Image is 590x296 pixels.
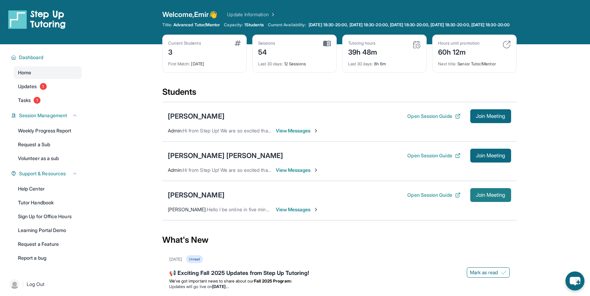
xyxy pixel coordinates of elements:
div: What's New [162,225,517,255]
span: Dashboard [19,54,44,61]
div: [PERSON_NAME] [168,190,225,200]
div: [PERSON_NAME] [PERSON_NAME] [168,151,283,160]
a: Report a bug [14,252,82,264]
button: Session Management [16,112,78,119]
div: [DATE] [168,57,241,67]
button: Open Session Guide [407,113,460,120]
img: logo [8,10,66,29]
span: View Messages [276,206,319,213]
span: Current Availability: [268,22,306,28]
button: Dashboard [16,54,78,61]
span: Last 30 days : [258,61,283,66]
div: Students [162,86,517,102]
span: Capacity: [224,22,243,28]
button: Open Session Guide [407,152,460,159]
button: chat-button [565,271,584,290]
img: card [502,40,511,49]
a: [DATE] 18:30-20:00, [DATE] 18:30-20:00, [DATE] 18:30-20:00, [DATE] 18:30-20:00, [DATE] 18:30-20:00 [307,22,511,28]
span: Log Out [27,281,45,288]
a: |Log Out [7,277,82,292]
button: Join Meeting [470,188,511,202]
a: Request a Feature [14,238,82,250]
span: Title: [162,22,172,28]
span: Join Meeting [476,193,506,197]
li: Updates will go live on [169,284,510,289]
button: Mark as read [467,267,510,278]
div: Current Students [168,40,201,46]
div: Senior Tutor/Mentor [438,57,511,67]
div: Tutoring hours [348,40,378,46]
span: Hello I be online in five minutes my apologies [207,206,306,212]
span: Support & Resources [19,170,66,177]
span: We’ve got important news to share about our [169,278,254,284]
span: Session Management [19,112,67,119]
div: 8h 6m [348,57,421,67]
button: Join Meeting [470,149,511,163]
button: Open Session Guide [407,192,460,198]
span: First Match : [168,61,190,66]
a: Sign Up for Office Hours [14,210,82,223]
div: 60h 12m [438,46,480,57]
span: Advanced Tutor/Mentor [173,22,220,28]
img: user-img [10,279,19,289]
span: Admin : [168,128,183,133]
img: Mark as read [501,270,507,275]
div: 39h 48m [348,46,378,57]
a: Tasks1 [14,94,82,107]
span: Next title : [438,61,457,66]
span: [PERSON_NAME] : [168,206,207,212]
span: Welcome, Emir 👋 [162,10,218,19]
span: Admin : [168,167,183,173]
div: 54 [258,46,275,57]
span: 1 Students [244,22,264,28]
img: Chevron Right [269,11,276,18]
a: Volunteer as a sub [14,152,82,165]
a: Weekly Progress Report [14,124,82,137]
strong: [DATE] [212,284,228,289]
img: card [323,40,331,47]
div: 📢 Exciting Fall 2025 Updates from Step Up Tutoring! [169,269,510,278]
strong: Fall 2025 Program: [254,278,292,284]
a: Updates1 [14,80,82,93]
span: [DATE] 18:30-20:00, [DATE] 18:30-20:00, [DATE] 18:30-20:00, [DATE] 18:30-20:00, [DATE] 18:30-20:00 [309,22,510,28]
img: card [235,40,241,46]
div: [DATE] [169,257,182,262]
img: Chevron-Right [313,207,319,212]
img: Chevron-Right [313,128,319,133]
div: Hours until promotion [438,40,480,46]
span: Updates [18,83,37,90]
span: View Messages [276,127,319,134]
div: 3 [168,46,201,57]
span: Join Meeting [476,114,506,118]
span: Mark as read [470,269,498,276]
a: Learning Portal Demo [14,224,82,237]
div: 12 Sessions [258,57,331,67]
div: Sessions [258,40,275,46]
span: 1 [34,97,40,104]
div: [PERSON_NAME] [168,111,225,121]
span: | [22,280,24,288]
span: View Messages [276,167,319,174]
a: Request a Sub [14,138,82,151]
a: Update Information [227,11,275,18]
button: Support & Resources [16,170,78,177]
img: Chevron-Right [313,167,319,173]
div: Unread [186,255,203,263]
span: Last 30 days : [348,61,373,66]
span: Tasks [18,97,31,104]
a: Tutor Handbook [14,196,82,209]
a: Home [14,66,82,79]
button: Join Meeting [470,109,511,123]
a: Help Center [14,183,82,195]
img: card [412,40,421,49]
span: Join Meeting [476,154,506,158]
span: Home [18,69,31,76]
span: 1 [40,83,47,90]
